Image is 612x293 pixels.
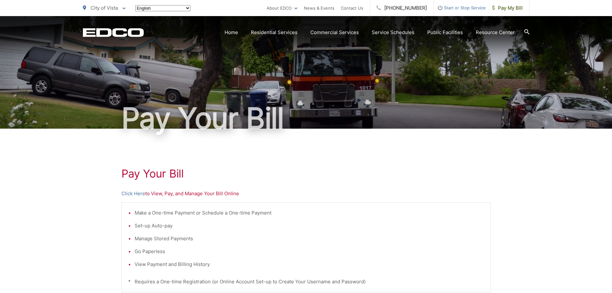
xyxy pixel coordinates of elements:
[304,4,334,12] a: News & Events
[128,278,484,286] p: * Requires a One-time Registration (or Online Account Set-up to Create Your Username and Password)
[135,209,484,217] li: Make a One-time Payment or Schedule a One-time Payment
[91,5,118,11] span: City of Vista
[372,29,414,36] a: Service Schedules
[121,167,491,180] h1: Pay Your Bill
[310,29,359,36] a: Commercial Services
[135,261,484,268] li: View Payment and Billing History
[427,29,463,36] a: Public Facilities
[135,5,191,11] select: Select a language
[476,29,515,36] a: Resource Center
[492,4,523,12] span: Pay My Bill
[251,29,297,36] a: Residential Services
[121,190,491,197] p: to View, Pay, and Manage Your Bill Online
[121,190,145,197] a: Click Here
[83,28,144,37] a: EDCD logo. Return to the homepage.
[267,4,297,12] a: About EDCO
[135,222,484,230] li: Set-up Auto-pay
[135,235,484,243] li: Manage Stored Payments
[341,4,363,12] a: Contact Us
[135,248,484,255] li: Go Paperless
[225,29,238,36] a: Home
[83,102,529,134] h1: Pay Your Bill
